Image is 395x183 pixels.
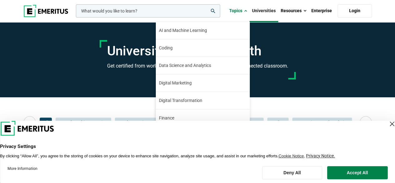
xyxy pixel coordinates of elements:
[107,43,288,59] h1: Universities We Work With
[267,118,289,127] button: Coding
[159,62,211,69] span: Data Science and Analytics
[156,39,249,57] a: Coding
[159,45,173,51] span: Coding
[156,92,249,109] a: Digital Transformation
[76,4,220,18] input: woocommerce-product-search-field-0
[156,109,249,127] a: Finance
[159,97,202,104] span: Digital Transformation
[40,118,52,127] button: All
[107,62,288,70] h3: Get certified from world’s top universities, through a globally connected classroom.
[156,22,249,39] a: AI and Machine Learning
[159,27,207,34] span: AI and Machine Learning
[159,80,192,86] span: Digital Marketing
[292,118,352,127] button: Data Science and Analytics
[241,118,264,127] button: Finance
[159,115,174,121] span: Finance
[156,57,249,74] a: Data Science and Analytics
[115,118,182,127] button: Product Design and Innovation
[156,74,249,92] a: Digital Marketing
[56,118,111,127] button: AI and Machine Learning
[338,4,372,18] a: Login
